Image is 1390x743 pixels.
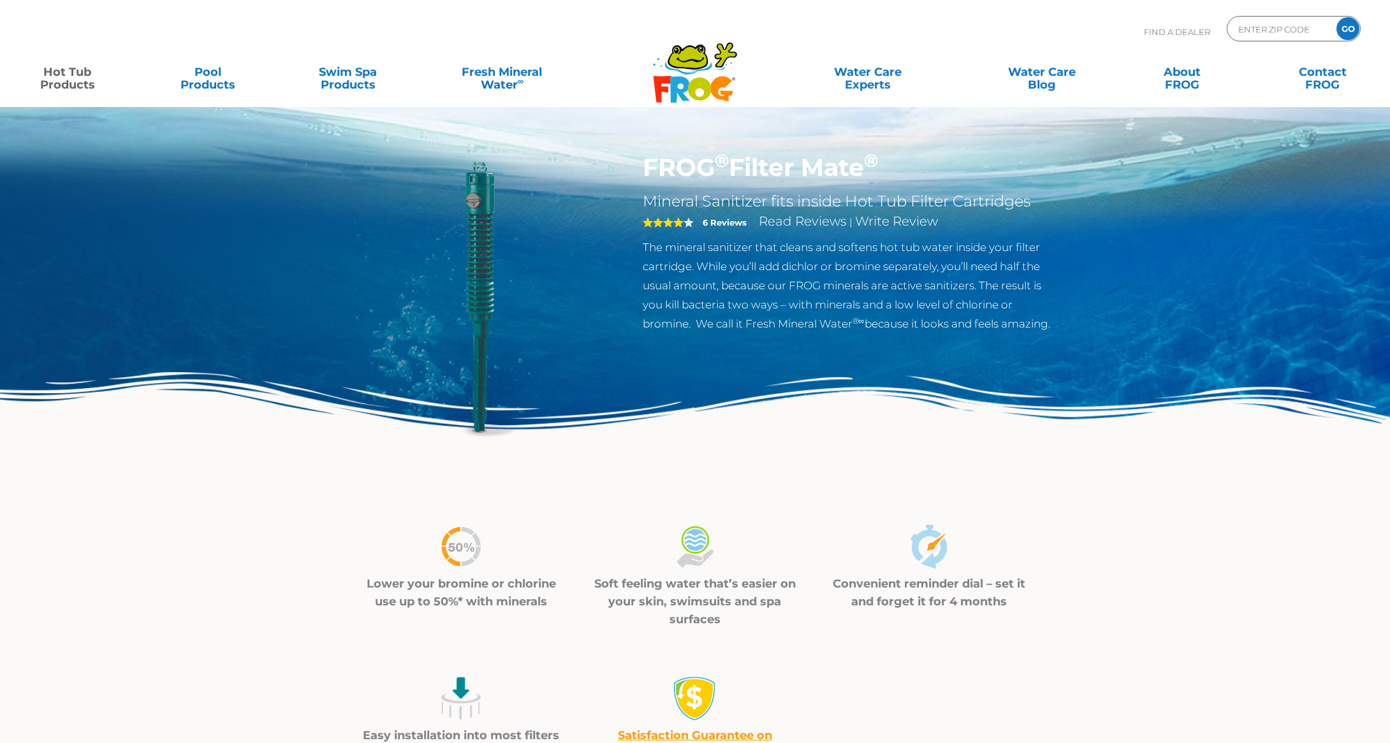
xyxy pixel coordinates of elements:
[434,59,570,85] a: Fresh MineralWater∞
[855,213,938,229] a: Write Review
[759,213,847,229] a: Read Reviews
[673,676,717,721] img: money-back1-small
[673,524,717,569] img: icon-soft-feeling
[293,59,402,85] a: Swim SpaProducts
[643,238,1059,333] p: The mineral sanitizer that cleans and softens hot tub water inside your filter cartridge. While y...
[643,217,684,227] span: 4
[1336,17,1359,40] input: GO
[1144,16,1210,48] p: Find A Dealer
[646,25,744,103] img: Frog Products Logo
[439,676,483,721] img: icon-easy-install
[864,149,878,171] sup: ®
[13,59,122,85] a: Hot TubProducts
[643,153,1059,182] h1: FROG Filter Mate
[153,59,262,85] a: PoolProducts
[849,216,852,228] span: |
[332,153,624,445] img: hot-tub-product-filter-frog.png
[852,316,865,326] sup: ®∞
[1268,59,1377,85] a: ContactFROG
[643,192,1059,211] h2: Mineral Sanitizer fits inside Hot Tub Filter Cartridges
[594,575,796,628] p: Soft feeling water that’s easier on your skin, swimsuits and spa surfaces
[779,59,956,85] a: Water CareExperts
[439,524,483,569] img: icon-50percent-less
[715,149,729,171] sup: ®
[988,59,1097,85] a: Water CareBlog
[703,217,747,227] strong: 6 Reviews
[518,76,524,86] sup: ∞
[1128,59,1237,85] a: AboutFROG
[907,524,951,569] img: icon-set-and-forget
[828,575,1030,610] p: Convenient reminder dial – set it and forget it for 4 months
[360,575,562,610] p: Lower your bromine or chlorine use up to 50%* with minerals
